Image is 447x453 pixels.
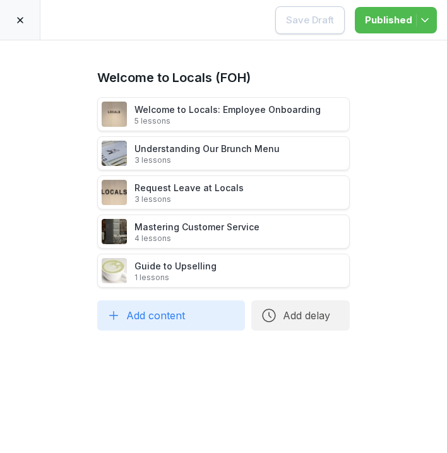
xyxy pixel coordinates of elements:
[97,68,350,87] h1: Welcome to Locals (FOH)
[97,136,350,170] div: Understanding Our Brunch Menu3 lessons
[251,300,350,331] button: Add delay
[97,175,350,209] div: Request Leave at Locals3 lessons
[102,258,127,283] img: zrc16miyq6mczoz5g2td348v.png
[102,102,127,127] img: u92mn12y46fqmtayugm310ns.png
[102,180,127,205] img: tm9kdgsfkdqbjmmay2nn5ykn.png
[134,103,321,126] div: Welcome to Locals: Employee Onboarding
[134,220,259,244] div: Mastering Customer Service
[134,194,244,204] p: 3 lessons
[102,219,127,244] img: qxn1tr0b6yo5z7dtiluxpgat.png
[134,155,280,165] p: 3 lessons
[275,6,345,34] button: Save Draft
[134,116,321,126] p: 5 lessons
[102,141,127,166] img: o2srmposzqxlcjfc73qmlciz.png
[97,97,350,131] div: Welcome to Locals: Employee Onboarding5 lessons
[134,233,259,244] p: 4 lessons
[134,259,217,283] div: Guide to Upselling
[355,7,437,33] button: Published
[97,300,245,331] button: Add content
[97,254,350,288] div: Guide to Upselling1 lessons
[134,273,217,283] p: 1 lessons
[365,13,427,27] div: Published
[134,181,244,204] div: Request Leave at Locals
[97,215,350,249] div: Mastering Customer Service4 lessons
[286,13,334,27] div: Save Draft
[134,142,280,165] div: Understanding Our Brunch Menu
